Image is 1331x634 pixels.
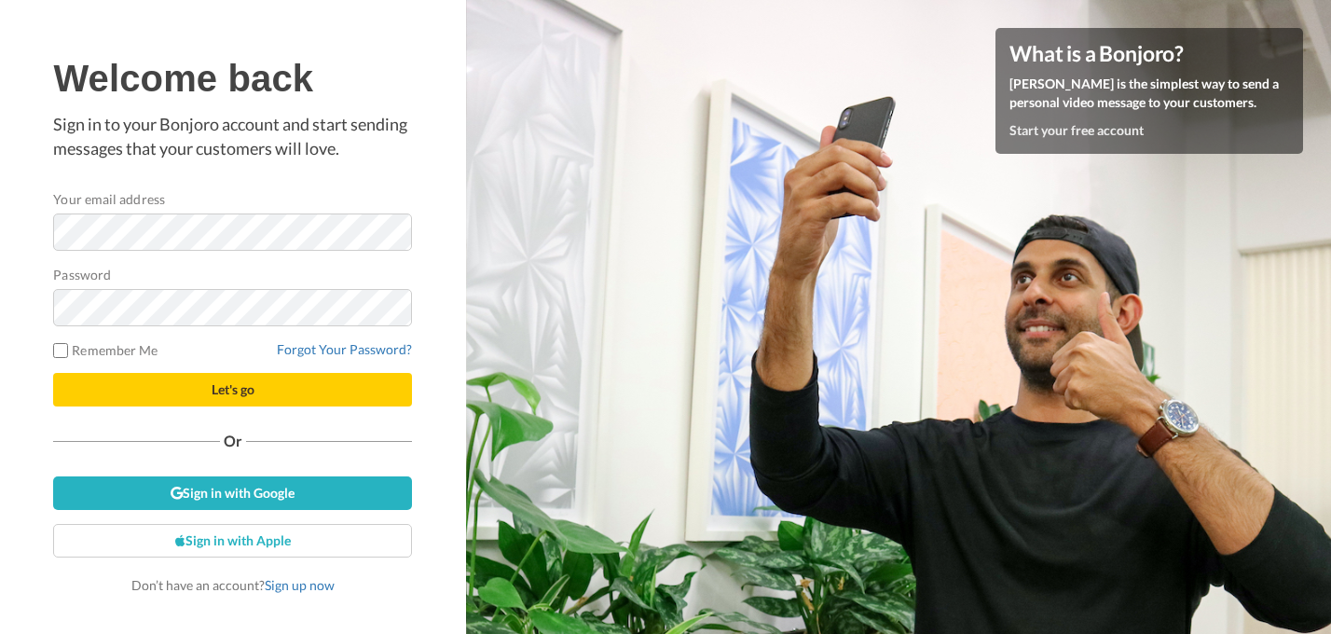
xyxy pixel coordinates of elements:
a: Forgot Your Password? [277,341,412,357]
label: Remember Me [53,340,158,360]
span: Let's go [212,381,254,397]
span: Or [220,434,246,448]
label: Password [53,265,111,284]
button: Let's go [53,373,412,407]
label: Your email address [53,189,164,209]
span: Don’t have an account? [131,577,335,593]
a: Sign in with Google [53,476,412,510]
h4: What is a Bonjoro? [1009,42,1289,65]
p: Sign in to your Bonjoro account and start sending messages that your customers will love. [53,113,412,160]
input: Remember Me [53,343,68,358]
a: Sign up now [265,577,335,593]
a: Start your free account [1009,122,1144,138]
p: [PERSON_NAME] is the simplest way to send a personal video message to your customers. [1009,75,1289,112]
a: Sign in with Apple [53,524,412,558]
h1: Welcome back [53,58,412,99]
